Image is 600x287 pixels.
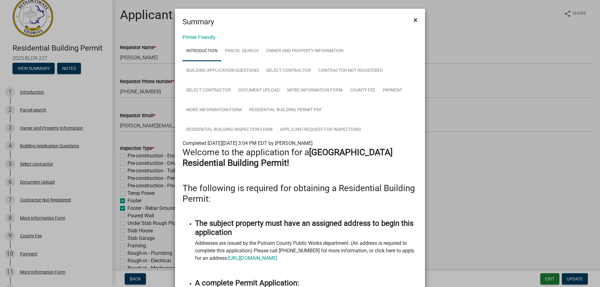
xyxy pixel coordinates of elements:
[228,255,277,261] a: [URL][DOMAIN_NAME]
[315,61,387,81] a: Contractor Not Registered
[276,120,365,140] a: Applicant Request for Inspections
[182,120,276,140] a: Residential Building Inspection Form
[182,41,221,61] a: Introduction
[182,140,312,146] span: Completed [DATE][DATE] 3:04 PM EDT by [PERSON_NAME]
[182,61,262,81] a: Building Application Questions
[182,100,245,120] a: More Information Form
[182,147,392,168] strong: [GEOGRAPHIC_DATA] Residential Building Permit!
[182,34,216,40] a: Printer Friendly
[182,16,214,27] h4: Summary
[262,41,347,61] a: Owner and Property Information
[195,219,413,237] strong: The subject property must have an assigned address to begin this application
[182,147,417,168] h3: Welcome to the application for a
[283,81,346,101] a: More Information Form
[408,11,422,29] button: Close
[235,81,283,101] a: Document Upload
[413,16,417,24] span: ×
[182,81,235,101] a: Select contractor
[346,81,379,101] a: County Fee
[245,100,326,120] a: Residential Building Permit PDF
[182,183,417,204] h3: The following is required for obtaining a Residential Building Permit:
[221,41,262,61] a: Parcel search
[195,240,417,262] p: Addresses are issued by the Putnam County Public Works department. (An address is required to com...
[379,81,406,101] a: Payment
[262,61,315,81] a: Select contractor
